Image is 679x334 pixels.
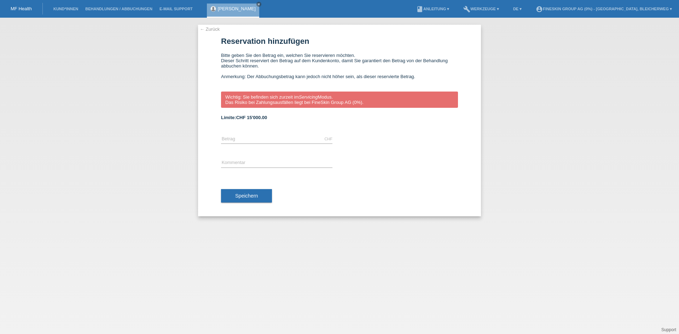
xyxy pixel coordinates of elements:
button: Speichern [221,189,272,203]
div: Wichtig: Sie befinden sich zurzeit im Modus. Das Risiko bei Zahlungsausfällen liegt bei FineSkin ... [221,92,458,108]
i: book [416,6,423,13]
a: Behandlungen / Abbuchungen [82,7,156,11]
b: Limite: [221,115,267,120]
i: Servicing [299,94,318,100]
a: close [256,2,261,7]
a: DE ▾ [510,7,525,11]
a: MF Health [11,6,32,11]
a: buildWerkzeuge ▾ [460,7,503,11]
a: ← Zurück [200,27,220,32]
i: close [257,2,261,6]
a: bookAnleitung ▾ [413,7,453,11]
a: E-Mail Support [156,7,196,11]
a: account_circleFineSkin Group AG (0%) - [GEOGRAPHIC_DATA], Bleicherweg ▾ [532,7,675,11]
a: [PERSON_NAME] [218,6,256,11]
a: Support [661,327,676,332]
i: account_circle [536,6,543,13]
a: Kund*innen [50,7,82,11]
div: CHF [324,137,332,141]
span: Speichern [235,193,258,199]
h1: Reservation hinzufügen [221,37,458,46]
i: build [463,6,470,13]
span: CHF 15'000.00 [236,115,267,120]
div: Bitte geben Sie den Betrag ein, welchen Sie reservieren möchten. Dieser Schritt reserviert den Be... [221,53,458,84]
